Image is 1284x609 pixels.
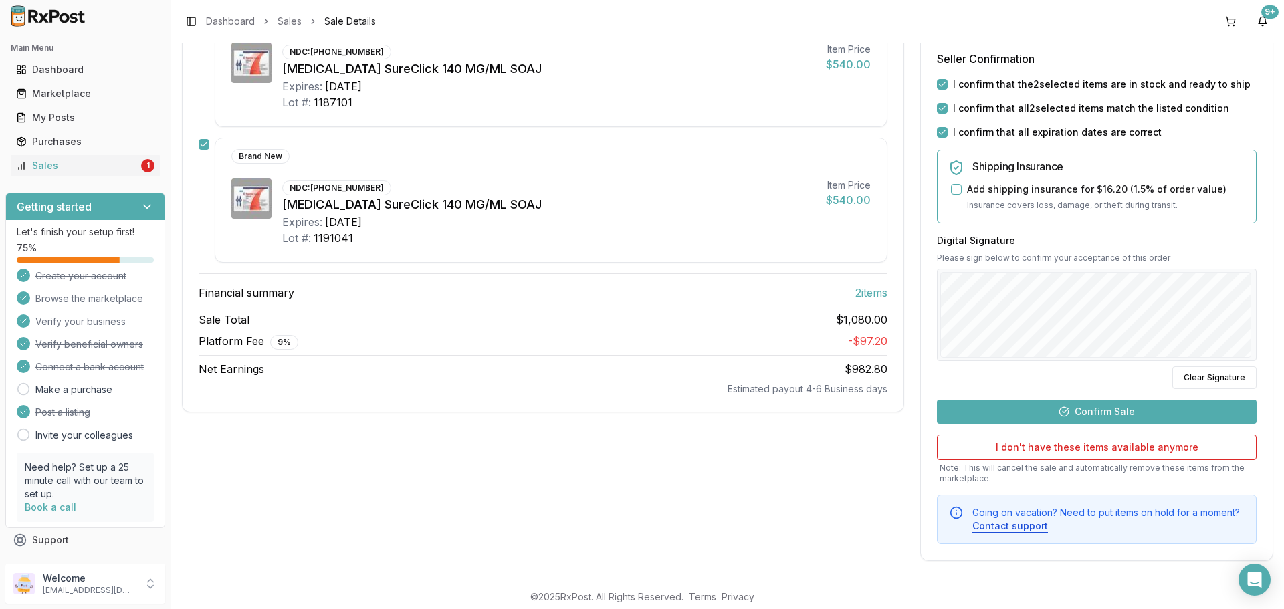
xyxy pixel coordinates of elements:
button: 9+ [1252,11,1273,32]
nav: breadcrumb [206,15,376,28]
a: Purchases [11,130,160,154]
span: Net Earnings [199,361,264,377]
p: Welcome [43,572,136,585]
a: Terms [689,591,716,602]
img: Repatha SureClick 140 MG/ML SOAJ [231,178,272,219]
button: Contact support [972,519,1048,533]
span: Verify your business [35,315,126,328]
span: Feedback [32,558,78,571]
span: $982.80 [845,362,887,376]
a: Privacy [722,591,754,602]
div: [DATE] [325,214,362,230]
div: Sales [16,159,138,172]
div: Lot #: [282,230,311,246]
div: $540.00 [826,56,871,72]
div: [MEDICAL_DATA] SureClick 140 MG/ML SOAJ [282,195,815,214]
label: I confirm that all expiration dates are correct [953,126,1162,139]
button: Support [5,528,165,552]
div: 1191041 [314,230,353,246]
span: Financial summary [199,285,294,301]
div: Brand New [231,149,290,164]
button: I don't have these items available anymore [937,435,1257,460]
label: I confirm that the 2 selected items are in stock and ready to ship [953,78,1251,91]
div: NDC: [PHONE_NUMBER] [282,180,391,195]
button: Dashboard [5,59,165,80]
span: 2 item s [855,285,887,301]
div: $540.00 [826,192,871,208]
div: Estimated payout 4-6 Business days [199,382,887,396]
span: 75 % [17,241,37,255]
p: Please sign below to confirm your acceptance of this order [937,253,1257,263]
p: Let's finish your setup first! [17,225,154,239]
span: Post a listing [35,406,90,419]
p: [EMAIL_ADDRESS][DOMAIN_NAME] [43,585,136,596]
h2: Main Menu [11,43,160,53]
button: Feedback [5,552,165,576]
span: Verify beneficial owners [35,338,143,351]
div: 1 [141,159,154,172]
div: My Posts [16,111,154,124]
div: [DATE] [325,78,362,94]
button: Sales1 [5,155,165,176]
span: Connect a bank account [35,360,144,374]
a: Invite your colleagues [35,429,133,442]
div: Expires: [282,78,322,94]
div: Marketplace [16,87,154,100]
div: [MEDICAL_DATA] SureClick 140 MG/ML SOAJ [282,59,815,78]
button: My Posts [5,107,165,128]
img: RxPost Logo [5,5,91,27]
span: Create your account [35,269,126,283]
a: Make a purchase [35,383,112,396]
div: Dashboard [16,63,154,76]
h5: Shipping Insurance [972,161,1245,172]
h3: Getting started [17,199,92,215]
span: Platform Fee [199,333,298,350]
p: Need help? Set up a 25 minute call with our team to set up. [25,461,146,501]
button: Marketplace [5,83,165,104]
span: - $97.20 [848,334,887,348]
button: Purchases [5,131,165,152]
a: Dashboard [11,57,160,82]
label: I confirm that all 2 selected items match the listed condition [953,102,1229,115]
div: Lot #: [282,94,311,110]
p: Note: This will cancel the sale and automatically remove these items from the marketplace. [937,463,1257,484]
a: Dashboard [206,15,255,28]
a: My Posts [11,106,160,130]
div: 1187101 [314,94,352,110]
p: Insurance covers loss, damage, or theft during transit. [967,199,1245,212]
h3: Seller Confirmation [937,51,1257,67]
div: 9+ [1261,5,1279,19]
div: Item Price [826,43,871,56]
span: Browse the marketplace [35,292,143,306]
div: Item Price [826,178,871,192]
label: Add shipping insurance for $16.20 ( 1.5 % of order value) [967,182,1226,196]
div: NDC: [PHONE_NUMBER] [282,45,391,59]
a: Marketplace [11,82,160,106]
a: Sales1 [11,154,160,178]
div: Going on vacation? Need to put items on hold for a moment? [972,506,1245,533]
img: User avatar [13,573,35,594]
div: Open Intercom Messenger [1239,564,1271,596]
div: Expires: [282,214,322,230]
div: Purchases [16,135,154,148]
a: Book a call [25,501,76,513]
span: Sale Details [324,15,376,28]
img: Repatha SureClick 140 MG/ML SOAJ [231,43,272,83]
span: Sale Total [199,312,249,328]
a: Sales [278,15,302,28]
button: Clear Signature [1172,366,1257,389]
div: 9 % [270,335,298,350]
h3: Digital Signature [937,234,1257,247]
button: Confirm Sale [937,400,1257,424]
span: $1,080.00 [836,312,887,328]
